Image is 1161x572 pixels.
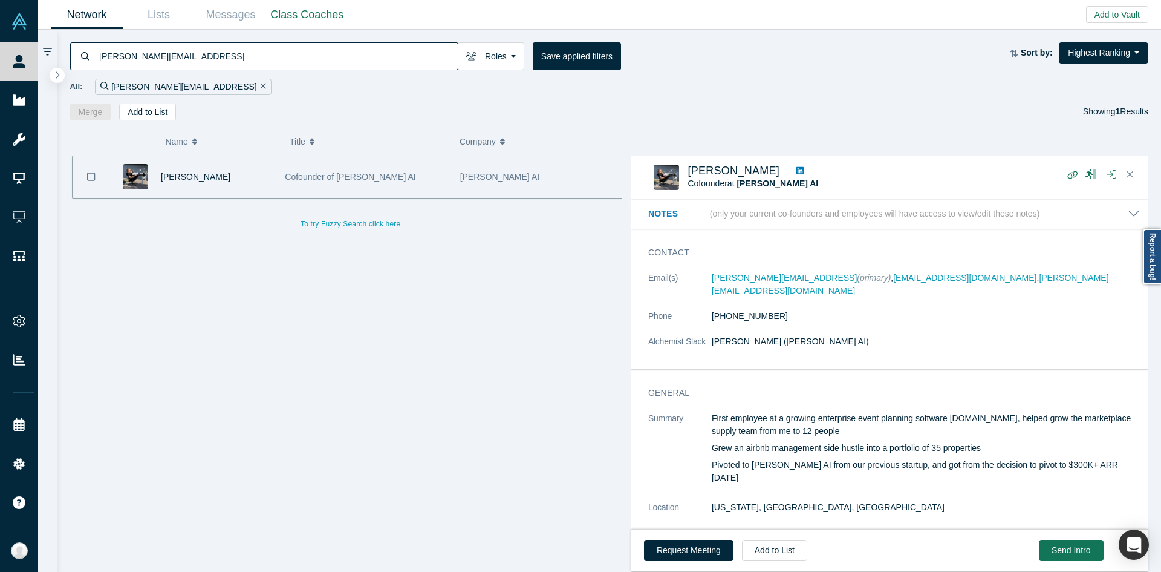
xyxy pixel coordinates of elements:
img: Sam Dundas's Profile Image [654,165,679,190]
button: Add to Vault [1086,6,1148,23]
dt: Summary [648,412,712,501]
a: [PERSON_NAME][EMAIL_ADDRESS] [712,273,857,283]
a: [PERSON_NAME] [161,172,230,182]
button: Remove Filter [257,80,266,94]
dd: , , [712,272,1140,297]
span: Results [1116,107,1148,116]
button: To try Fuzzy Search click here [292,216,409,232]
div: [PERSON_NAME][EMAIL_ADDRESS] [95,79,271,95]
a: Messages [195,1,267,29]
p: Pivoted to [PERSON_NAME] AI from our previous startup, and got from the decision to pivot to $300... [712,459,1140,484]
p: First employee at a growing enterprise event planning software [DOMAIN_NAME], helped grow the mar... [712,412,1140,438]
button: Roles [458,42,524,70]
span: (primary) [857,273,891,283]
a: [PERSON_NAME] [688,165,779,177]
div: Showing [1083,104,1148,120]
button: Send Intro [1039,540,1104,561]
span: All: [70,81,83,93]
h3: Notes [648,208,707,220]
a: Lists [123,1,195,29]
img: Alchemist Vault Logo [11,13,28,30]
a: Network [51,1,123,29]
strong: 1 [1116,107,1120,116]
dd: [PERSON_NAME] ([PERSON_NAME] AI) [712,335,1140,348]
button: Highest Ranking [1059,42,1148,64]
button: Merge [70,104,111,120]
button: Add to List [742,540,807,561]
dt: Alchemist Slack [648,335,712,361]
h3: General [648,387,1123,399]
dd: EDT (UTC-04) [712,527,1140,539]
a: [PERSON_NAME] AI [737,179,818,188]
a: [PHONE_NUMBER] [712,311,788,321]
a: [PERSON_NAME][EMAIL_ADDRESS][DOMAIN_NAME] [712,273,1109,295]
button: Company [460,129,617,154]
button: Close [1121,165,1139,185]
img: Sam Dundas's Profile Image [123,164,148,189]
a: [EMAIL_ADDRESS][DOMAIN_NAME] [893,273,1036,283]
img: Anna Sanchez's Account [11,542,28,559]
dd: [US_STATE], [GEOGRAPHIC_DATA], [GEOGRAPHIC_DATA] [712,501,1140,514]
button: Title [290,129,447,154]
dt: Phone [648,310,712,335]
button: Name [165,129,277,154]
button: Save applied filters [533,42,621,70]
span: Title [290,129,305,154]
a: Report a bug! [1143,229,1161,284]
input: Search by name, title, company, summary, expertise, investment criteria or topics of focus [98,42,458,70]
span: Cofounder of [PERSON_NAME] AI [285,172,415,182]
span: Cofounder at [688,179,818,188]
h3: Contact [648,246,1123,259]
p: (only your current co-founders and employees will have access to view/edit these notes) [710,209,1040,219]
button: Request Meeting [644,540,733,561]
button: Add to List [119,104,176,120]
button: Bookmark [73,156,110,198]
span: Name [165,129,187,154]
span: Company [460,129,496,154]
p: Grew an airbnb management side hustle into a portfolio of 35 properties [712,442,1140,455]
a: Class Coaches [267,1,348,29]
dt: Location [648,501,712,527]
button: Notes (only your current co-founders and employees will have access to view/edit these notes) [648,208,1140,220]
dt: Email(s) [648,272,712,310]
span: [PERSON_NAME] AI [460,172,539,182]
dt: Timezone [648,527,712,552]
strong: Sort by: [1021,48,1053,58]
